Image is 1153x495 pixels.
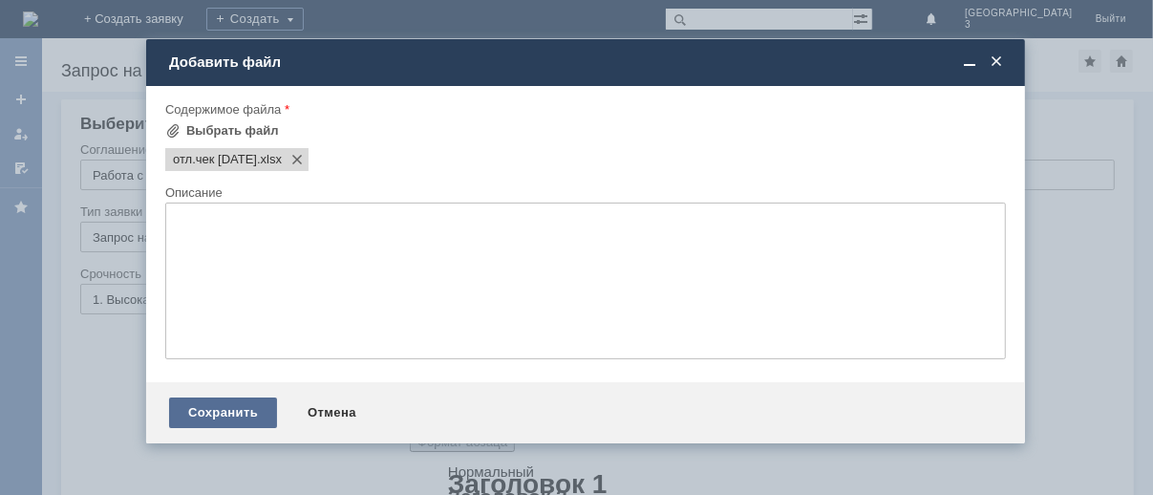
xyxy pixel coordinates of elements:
[8,8,279,38] div: Здравствуйте.Удалите пожалуйста отл.чек.Спасибо.
[987,54,1006,71] span: Закрыть
[186,123,279,139] div: Выбрать файл
[173,152,257,167] span: отл.чек 07.10.25.xlsx
[960,54,979,71] span: Свернуть (Ctrl + M)
[165,103,1002,116] div: Содержимое файла
[257,152,282,167] span: отл.чек 07.10.25.xlsx
[169,54,1006,71] div: Добавить файл
[165,186,1002,199] div: Описание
